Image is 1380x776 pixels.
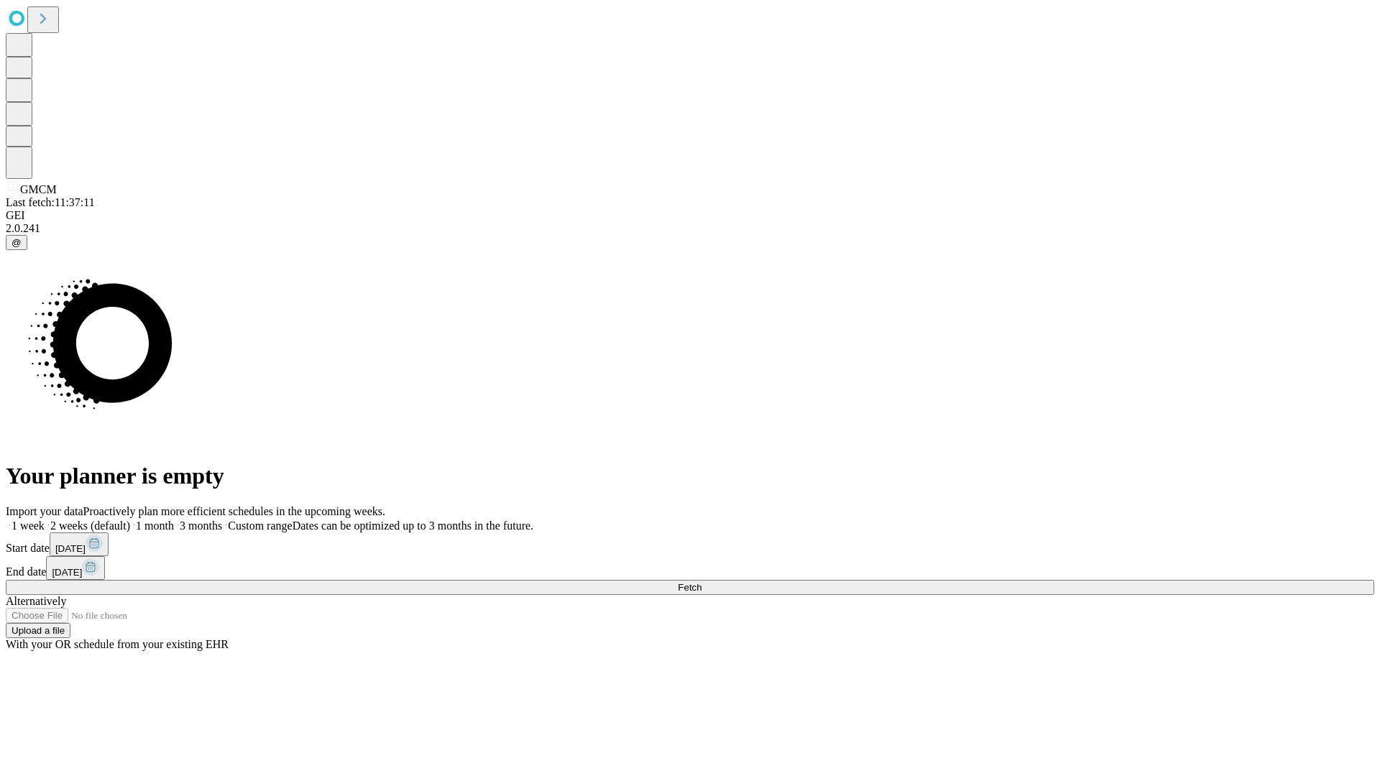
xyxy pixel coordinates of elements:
[6,235,27,250] button: @
[6,580,1374,595] button: Fetch
[6,196,95,208] span: Last fetch: 11:37:11
[678,582,701,593] span: Fetch
[6,532,1374,556] div: Start date
[6,209,1374,222] div: GEI
[6,463,1374,489] h1: Your planner is empty
[52,567,82,578] span: [DATE]
[136,519,174,532] span: 1 month
[11,237,22,248] span: @
[20,183,57,195] span: GMCM
[46,556,105,580] button: [DATE]
[180,519,222,532] span: 3 months
[55,543,86,554] span: [DATE]
[6,505,83,517] span: Import your data
[6,556,1374,580] div: End date
[6,222,1374,235] div: 2.0.241
[6,595,66,607] span: Alternatively
[228,519,292,532] span: Custom range
[293,519,533,532] span: Dates can be optimized up to 3 months in the future.
[50,532,109,556] button: [DATE]
[83,505,385,517] span: Proactively plan more efficient schedules in the upcoming weeks.
[50,519,130,532] span: 2 weeks (default)
[6,638,229,650] span: With your OR schedule from your existing EHR
[11,519,45,532] span: 1 week
[6,623,70,638] button: Upload a file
